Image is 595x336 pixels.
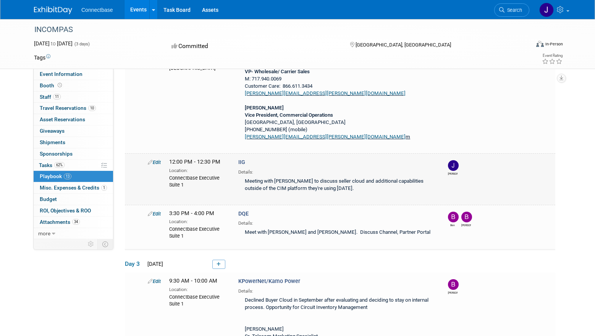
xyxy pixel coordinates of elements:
span: Sponsorships [40,151,73,157]
u: m [245,134,410,140]
div: Committed [169,40,338,53]
span: Misc. Expenses & Credits [40,185,107,191]
div: Event Rating [542,54,563,58]
b: Vice President, Commercial Operations [245,112,333,118]
div: INCOMPAS [32,23,518,37]
span: Shipments [40,139,65,145]
a: Sponsorships [34,148,113,159]
span: 10 [88,105,96,111]
a: Giveaways [34,125,113,137]
span: 11 [53,94,61,100]
a: Shipments [34,137,113,148]
a: Misc. Expenses & Credits1 [34,182,113,193]
span: 12:00 PM - 12:30 PM [169,159,220,165]
a: more [34,228,113,239]
div: Brian Maggiacomo [461,222,471,227]
div: Meet with [PERSON_NAME] and [PERSON_NAME]. Discuss Channel, Partner Portal [238,227,435,239]
div: Details: [238,218,435,227]
b: VP- Wholesale/ Carrier Sales [245,69,310,74]
span: 3:30 PM - 4:00 PM [169,210,214,217]
span: 1 [101,185,107,191]
span: Asset Reservations [40,116,85,122]
a: ROI, Objectives & ROO [34,205,113,216]
a: [PERSON_NAME][EMAIL_ADDRESS][PERSON_NAME][DOMAIN_NAME] [245,134,406,140]
img: John Reumann [448,160,459,171]
span: Playbook [40,173,71,179]
div: Brian Maggiacomo [448,290,458,295]
span: DQE [238,211,249,217]
span: (3 days) [74,42,90,47]
img: Brian Maggiacomo [461,212,472,222]
b: [PERSON_NAME] [245,105,284,111]
span: [DATE] [DATE] [34,40,73,47]
td: Tags [34,54,50,61]
div: Connectbase Executive Suite 1 [169,174,227,188]
span: Booth [40,82,63,88]
div: John Reumann [448,171,458,176]
a: Asset Reservations [34,114,113,125]
div: Meeting with [PERSON_NAME] to discuss seller cloud and additional capabilities outside of the CIM... [238,175,435,195]
a: Edit [148,211,161,217]
span: Travel Reservations [40,105,96,111]
img: ExhibitDay [34,6,72,14]
span: Budget [40,196,57,202]
div: Details: [238,167,435,175]
a: Edit [148,159,161,165]
span: Event Information [40,71,82,77]
div: Ben Edmond [448,222,458,227]
div: Event Format [484,40,563,51]
td: Personalize Event Tab Strip [84,239,98,249]
span: Search [504,7,522,13]
span: IIG [238,159,245,166]
div: Location: [169,285,227,293]
a: Event Information [34,69,113,80]
a: Travel Reservations10 [34,103,113,114]
span: to [50,40,57,47]
span: ROI, Objectives & ROO [40,207,91,214]
a: Edit [148,278,161,284]
a: Playbook13 [34,171,113,182]
a: Tasks62% [34,160,113,171]
span: [DATE] [145,261,163,267]
span: Tasks [39,162,65,168]
span: [GEOGRAPHIC_DATA], [GEOGRAPHIC_DATA] [356,42,451,48]
img: Brian Maggiacomo [448,279,459,290]
span: KPowerNet/Kamo Power [238,278,300,285]
td: Toggle Event Tabs [98,239,113,249]
div: In-Person [545,41,563,47]
a: Booth [34,80,113,91]
a: Budget [34,194,113,205]
div: Location: [169,166,227,174]
div: Connectbase Executive Suite 1 [169,225,227,240]
span: Staff [40,94,61,100]
span: Booth not reserved yet [56,82,63,88]
a: [PERSON_NAME][EMAIL_ADDRESS][PERSON_NAME][DOMAIN_NAME] [245,90,406,96]
span: Attachments [40,219,80,225]
a: Attachments34 [34,217,113,228]
span: Giveaways [40,128,65,134]
img: Ben Edmond [448,212,459,222]
span: 62% [54,162,65,168]
img: John Reumann [539,3,554,17]
div: Details: [238,286,435,294]
div: M: 717.940.0069 Customer Care: 866.611.3434 [GEOGRAPHIC_DATA], [GEOGRAPHIC_DATA] [PHONE_NUMBER] (... [238,59,435,144]
span: 34 [72,219,80,225]
a: Search [494,3,529,17]
span: 9:30 AM - 10:00 AM [169,278,217,284]
img: Format-Inperson.png [536,41,544,47]
span: more [38,230,50,236]
div: Location: [169,217,227,225]
div: Connectbase Executive Suite 1 [169,293,227,307]
a: Staff11 [34,92,113,103]
span: Connectbase [81,7,113,13]
span: Day 3 [125,260,144,268]
span: 13 [64,174,71,179]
